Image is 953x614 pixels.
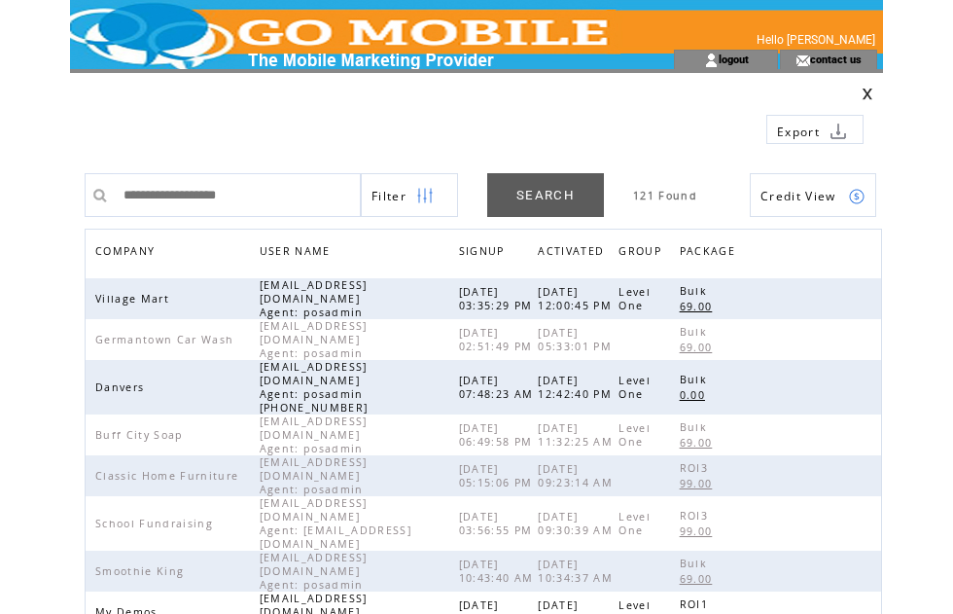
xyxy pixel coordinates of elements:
[633,189,697,202] span: 121 Found
[618,510,651,537] span: Level One
[260,455,369,496] span: [EMAIL_ADDRESS][DOMAIN_NAME] Agent: posadmin
[538,510,618,537] span: [DATE] 09:30:39 AM
[618,374,651,401] span: Level One
[680,461,713,475] span: ROI3
[459,558,539,585] span: [DATE] 10:43:40 AM
[260,360,373,415] span: [EMAIL_ADDRESS][DOMAIN_NAME] Agent: posadmin [PHONE_NUMBER]
[680,325,712,339] span: Bulk
[777,124,820,140] span: Export to csv file
[680,300,718,313] span: 69.00
[538,374,617,401] span: [DATE] 12:42:40 PM
[704,53,719,68] img: account_icon.gif
[538,239,609,268] span: ACTIVATED
[680,420,712,434] span: Bulk
[680,557,712,570] span: Bulk
[618,285,651,312] span: Level One
[538,239,614,268] a: ACTIVATED
[95,292,174,306] span: Village Mart
[680,572,718,586] span: 69.00
[95,517,218,530] span: School Fundraising
[680,477,718,490] span: 99.00
[95,239,159,268] span: COMPANY
[795,53,810,68] img: contact_us_icon.gif
[829,123,847,140] img: download.png
[680,570,723,587] a: 69.00
[538,462,618,489] span: [DATE] 09:23:14 AM
[618,421,651,449] span: Level One
[260,551,369,592] span: [EMAIL_ADDRESS][DOMAIN_NAME] Agent: posadmin
[416,174,434,218] img: filters.png
[680,239,745,268] a: PACKAGE
[538,421,618,449] span: [DATE] 11:32:25 AM
[459,326,538,353] span: [DATE] 02:51:49 PM
[719,53,749,65] a: logout
[757,33,875,47] span: Hello [PERSON_NAME]
[766,115,864,144] a: Export
[680,298,723,314] a: 69.00
[95,333,238,346] span: Germantown Car Wash
[260,278,369,319] span: [EMAIL_ADDRESS][DOMAIN_NAME] Agent: posadmin
[95,428,189,442] span: Buff City Soap
[760,188,836,204] span: Show Credits View
[361,173,458,217] a: Filter
[459,239,510,268] span: SIGNUP
[680,509,713,523] span: ROI3
[260,319,369,360] span: [EMAIL_ADDRESS][DOMAIN_NAME] Agent: posadmin
[680,434,723,451] a: 69.00
[680,597,713,611] span: ROI1
[680,284,712,298] span: Bulk
[459,285,538,312] span: [DATE] 03:35:29 PM
[680,524,718,538] span: 99.00
[95,469,243,483] span: Classic Home Furniture
[459,374,539,401] span: [DATE] 07:48:23 AM
[538,285,617,312] span: [DATE] 12:00:45 PM
[680,341,718,354] span: 69.00
[95,564,189,578] span: Smoothie King
[750,173,876,217] a: Credit View
[260,415,369,455] span: [EMAIL_ADDRESS][DOMAIN_NAME] Agent: posadmin
[260,244,335,256] a: USER NAME
[680,339,723,355] a: 69.00
[680,388,710,402] span: 0.00
[260,239,335,268] span: USER NAME
[618,239,671,268] a: GROUP
[371,188,406,204] span: Show filters
[459,421,538,449] span: [DATE] 06:49:58 PM
[680,436,718,450] span: 69.00
[680,373,712,386] span: Bulk
[680,386,715,403] a: 0.00
[680,239,740,268] span: PACKAGE
[459,510,538,537] span: [DATE] 03:56:55 PM
[260,496,411,551] span: [EMAIL_ADDRESS][DOMAIN_NAME] Agent: [EMAIL_ADDRESS][DOMAIN_NAME]
[95,244,159,256] a: COMPANY
[680,475,723,491] a: 99.00
[848,188,865,205] img: credits.png
[459,244,510,256] a: SIGNUP
[680,523,723,539] a: 99.00
[487,173,604,217] a: SEARCH
[459,462,538,489] span: [DATE] 05:15:06 PM
[538,326,617,353] span: [DATE] 05:33:01 PM
[538,558,618,585] span: [DATE] 10:34:37 AM
[618,239,666,268] span: GROUP
[95,380,149,394] span: Danvers
[810,53,862,65] a: contact us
